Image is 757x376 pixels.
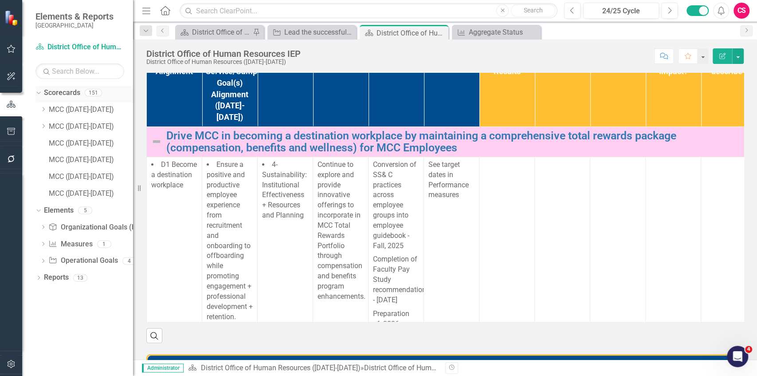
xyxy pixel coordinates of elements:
td: Double-Click to Edit [369,157,424,362]
a: Drive MCC in becoming a destination workplace by maintaining a comprehensive total rewards packag... [166,130,752,154]
p: Conversion of SS& C practices across employee groups into employee guidebook - Fall, 2025 [373,160,419,253]
img: Not Defined [151,136,162,147]
div: 151 [85,89,102,97]
img: ClearPoint Strategy [4,10,20,25]
p: Preparation of 2026 Administrator/Staff Pay Study - Spring, 2026 [373,307,419,360]
div: 13 [73,274,87,281]
a: Measures [48,239,92,249]
span: Elements & Reports [35,11,114,22]
a: Operational Goals [48,256,118,266]
a: Elements [44,206,74,216]
td: Double-Click to Edit Right Click for Context Menu [147,127,757,157]
a: District Office of Human Resources ([DATE]-[DATE]) [200,364,360,372]
div: District Office of Human Resources ([DATE]-[DATE]) [146,59,301,65]
p: Completion of Faculty Pay Study recommendations - [DATE] [373,253,419,307]
a: Organizational Goals (bubbles) [48,222,159,233]
a: District Office of Procurement Services IEP [177,27,251,38]
button: CS [733,3,749,19]
a: District Office of Human Resources ([DATE]-[DATE]) [35,42,124,52]
a: MCC ([DATE]-[DATE]) [49,105,133,115]
button: Search [511,4,555,17]
iframe: Intercom live chat [727,346,748,367]
a: Lead the successful implementation of the ESM Procurement module for the new Ellucian Banner [270,27,354,38]
td: Double-Click to Edit [424,157,479,362]
a: Aggregate Status [454,27,538,38]
td: Double-Click to Edit [313,157,369,362]
td: Double-Click to Edit [258,157,313,362]
td: Double-Click to Edit [202,157,258,362]
span: D1 Become a destination workplace [151,160,197,189]
span: Ensure a positive and productive employee experience from recruitment and onboarding to offboardi... [207,160,253,321]
span: 4 [745,346,752,353]
div: Lead the successful implementation of the ESM Procurement module for the new Ellucian Banner [284,27,354,38]
div: District Office of Procurement Services IEP [192,27,251,38]
td: Double-Click to Edit [479,157,535,362]
a: Reports [44,273,69,283]
td: Double-Click to Edit [147,157,202,362]
a: MCC ([DATE]-[DATE]) [49,172,133,182]
div: 1 [97,240,111,248]
td: Double-Click to Edit [535,157,590,362]
div: District Office of Human Resources IEP [377,28,446,39]
div: Aggregate Status [469,27,538,38]
button: 24/25 Cycle [583,3,659,19]
div: 4 [122,257,137,265]
div: District Office of Human Resources IEP [364,364,485,372]
span: Administrator [142,364,184,372]
td: Double-Click to Edit [646,157,701,362]
div: » [188,363,438,373]
a: MCC ([DATE]-[DATE]) [49,155,133,165]
a: Scorecards [44,88,80,98]
div: 5 [78,207,92,214]
span: Search [524,7,543,14]
p: See target dates in Performance measures [428,160,475,200]
input: Search ClearPoint... [180,3,557,19]
td: Double-Click to Edit [701,157,757,362]
a: MCC ([DATE]-[DATE]) [49,122,133,132]
a: MCC ([DATE]-[DATE]) [49,139,133,149]
div: 24/25 Cycle [586,6,656,16]
input: Search Below... [35,63,124,79]
td: Double-Click to Edit [590,157,646,362]
p: Continue to explore and provide innovative offerings to incorporate in MCC Total Rewards Portfoli... [318,160,364,302]
small: [GEOGRAPHIC_DATA] [35,22,114,29]
a: MCC ([DATE]-[DATE]) [49,189,133,199]
div: District Office of Human Resources IEP [146,49,301,59]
